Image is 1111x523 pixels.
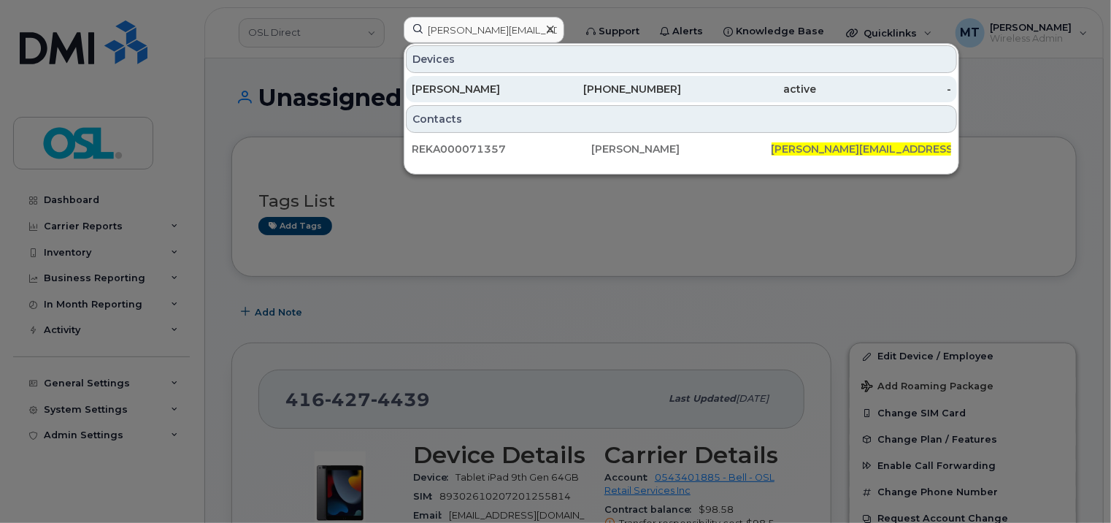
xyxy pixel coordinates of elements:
[406,45,957,73] div: Devices
[406,105,957,133] div: Contacts
[406,136,957,162] a: REKA000071357[PERSON_NAME][PERSON_NAME][EMAIL_ADDRESS][DOMAIN_NAME]
[412,82,547,96] div: [PERSON_NAME]
[816,82,951,96] div: -
[591,142,771,156] div: [PERSON_NAME]
[547,82,682,96] div: [PHONE_NUMBER]
[412,142,591,156] div: REKA000071357
[682,82,817,96] div: active
[772,142,1045,156] span: [PERSON_NAME][EMAIL_ADDRESS][DOMAIN_NAME]
[406,76,957,102] a: [PERSON_NAME][PHONE_NUMBER]active-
